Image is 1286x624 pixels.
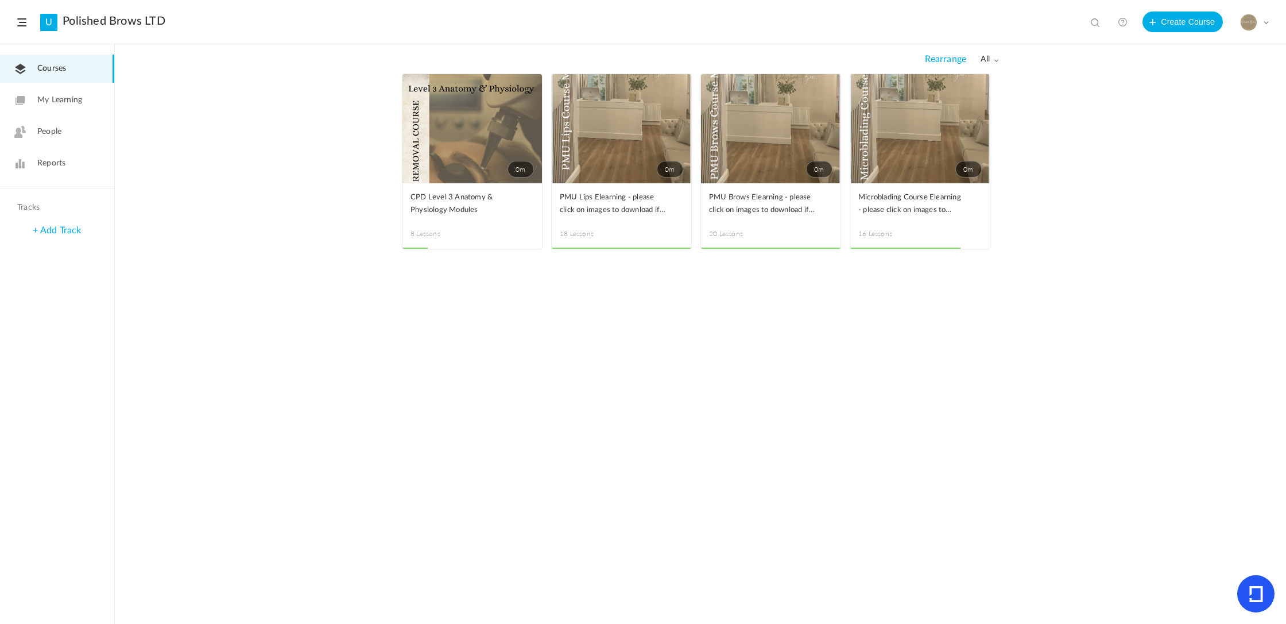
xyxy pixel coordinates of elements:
[955,161,982,178] span: 0m
[858,191,982,217] a: Microblading Course Elearning - please click on images to download if not visible
[709,191,815,217] span: PMU Brows Elearning - please click on images to download if not visible
[410,191,517,217] span: CPD Level 3 Anatomy & Physiology Modules
[37,157,65,170] span: Reports
[858,229,920,239] span: 16 Lessons
[657,161,683,178] span: 0m
[410,191,534,217] a: CPD Level 3 Anatomy & Physiology Modules
[981,55,999,64] span: all
[1241,14,1257,30] img: 617fe505-c459-451e-be24-f11bddb9b696.PNG
[560,191,683,217] a: PMU Lips Elearning - please click on images to download if not visible
[402,74,542,183] a: 0m
[17,203,94,213] h4: Tracks
[560,191,666,217] span: PMU Lips Elearning - please click on images to download if not visible
[552,74,691,183] a: 0m
[560,229,622,239] span: 18 Lessons
[701,74,840,183] a: 0m
[806,161,832,178] span: 0m
[37,63,66,75] span: Courses
[850,74,990,183] a: 0m
[1142,11,1223,32] button: Create Course
[508,161,534,178] span: 0m
[410,229,472,239] span: 8 Lessons
[37,126,61,138] span: People
[40,14,57,31] a: U
[709,191,832,217] a: PMU Brows Elearning - please click on images to download if not visible
[858,191,964,217] span: Microblading Course Elearning - please click on images to download if not visible
[37,94,82,106] span: My Learning
[33,226,81,235] a: + Add Track
[925,54,966,65] span: Rearrange
[709,229,771,239] span: 20 Lessons
[63,14,165,28] a: Polished Brows LTD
